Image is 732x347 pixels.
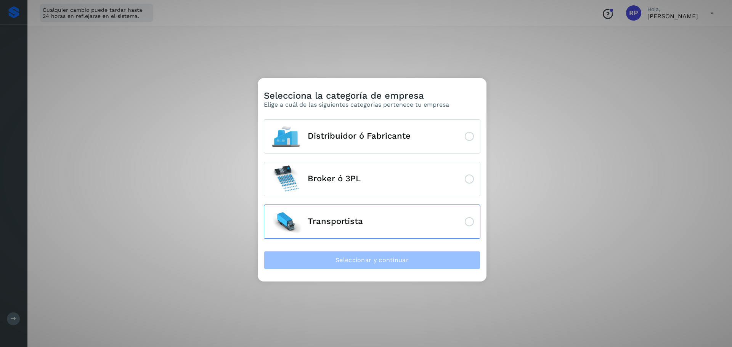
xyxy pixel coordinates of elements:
[308,174,361,183] span: Broker ó 3PL
[264,119,480,154] button: Distribuidor ó Fabricante
[264,205,480,239] button: Transportista
[264,162,480,196] button: Broker ó 3PL
[264,251,480,269] button: Seleccionar y continuar
[335,256,409,264] span: Seleccionar y continuar
[264,90,449,101] h3: Selecciona la categoría de empresa
[308,217,363,226] span: Transportista
[264,101,449,108] p: Elige a cuál de las siguientes categorias pertenece tu empresa
[308,131,411,141] span: Distribuidor ó Fabricante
